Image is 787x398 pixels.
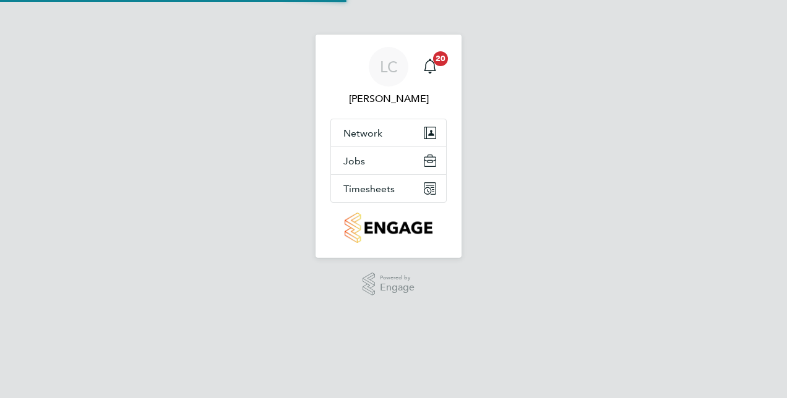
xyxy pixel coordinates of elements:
[330,91,447,106] span: Lee Cole
[343,155,365,167] span: Jobs
[331,175,446,202] button: Timesheets
[331,147,446,174] button: Jobs
[380,59,398,75] span: LC
[363,273,415,296] a: Powered byEngage
[330,213,447,243] a: Go to home page
[343,127,382,139] span: Network
[330,47,447,106] a: LC[PERSON_NAME]
[433,51,448,66] span: 20
[316,35,462,258] nav: Main navigation
[345,213,432,243] img: countryside-properties-logo-retina.png
[331,119,446,146] button: Network
[343,183,395,195] span: Timesheets
[380,273,415,283] span: Powered by
[418,47,442,87] a: 20
[380,282,415,293] span: Engage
